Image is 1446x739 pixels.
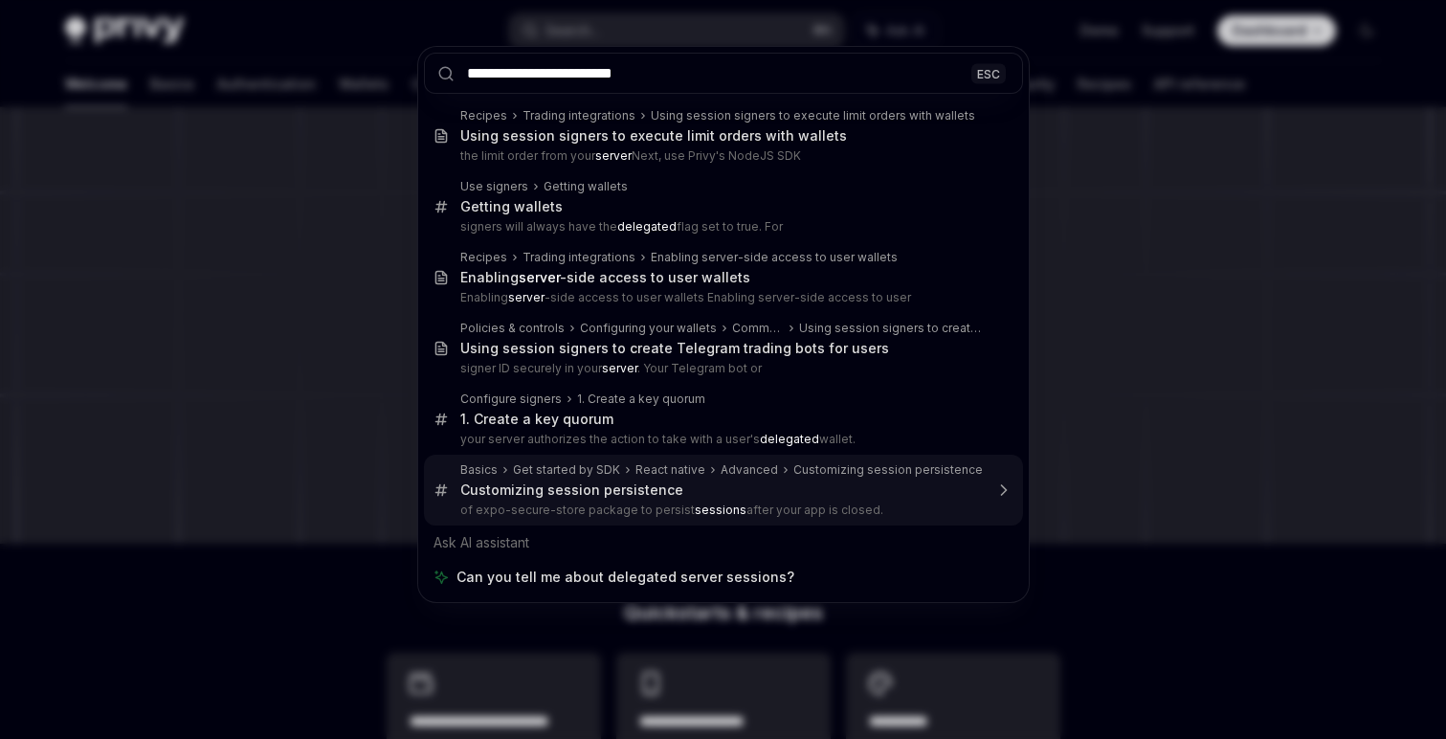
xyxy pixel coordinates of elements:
p: of expo-secure-store package to persist after your app is closed. [460,503,983,518]
div: Policies & controls [460,321,565,336]
div: Using session signers to create Telegram trading bots for users [460,340,889,357]
b: server [602,361,637,375]
p: Enabling -side access to user wallets Enabling server-side access to user [460,290,983,305]
p: your server authorizes the action to take with a user's wallet. [460,432,983,447]
b: server [595,148,632,163]
div: Trading integrations [523,250,635,265]
div: Ask AI assistant [424,526,1023,560]
p: signers will always have the flag set to true. For [460,219,983,235]
div: Configuring your wallets [580,321,717,336]
b: delegated [760,432,819,446]
div: Customizing session persistence [460,481,683,499]
div: Trading integrations [523,108,635,123]
div: Basics [460,462,498,478]
div: Using session signers to create Telegram trading bots for users [799,321,982,336]
b: server [508,290,545,304]
div: Use signers [460,179,528,194]
div: Recipes [460,250,507,265]
div: Using session signers to execute limit orders with wallets [460,127,847,145]
p: signer ID securely in your . Your Telegram bot or [460,361,983,376]
p: the limit order from your Next, use Privy's NodeJS SDK [460,148,983,164]
div: Customizing session persistence [793,462,983,478]
span: Can you tell me about delegated server sessions? [456,568,794,587]
div: Configure signers [460,392,562,407]
div: Common use cases [732,321,785,336]
div: Using session signers to execute limit orders with wallets [651,108,975,123]
div: Get started by SDK [513,462,620,478]
b: server [519,269,560,285]
div: 1. Create a key quorum [460,411,613,428]
div: ESC [971,63,1006,83]
div: Advanced [721,462,778,478]
div: React native [635,462,705,478]
div: 1. Create a key quorum [577,392,705,407]
div: Enabling -side access to user wallets [460,269,750,286]
b: delegated [617,219,677,234]
b: sessions [695,503,746,517]
div: Enabling server-side access to user wallets [651,250,898,265]
div: Recipes [460,108,507,123]
div: Getting wallets [460,198,563,215]
div: Getting wallets [544,179,628,194]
